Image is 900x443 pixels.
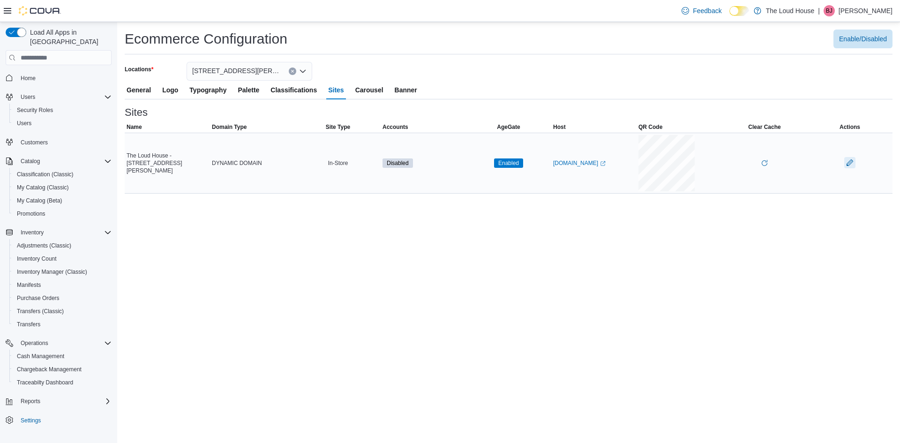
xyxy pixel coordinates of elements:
span: Cash Management [13,351,112,362]
span: Settings [21,417,41,424]
button: Manifests [9,278,115,292]
button: Home [2,71,115,84]
button: Users [9,117,115,130]
span: Reports [17,396,112,407]
span: Inventory Count [17,255,57,263]
span: Security Roles [13,105,112,116]
button: Security Roles [9,104,115,117]
span: AgeGate [497,123,520,131]
button: Catalog [17,156,44,167]
button: Users [17,91,39,103]
button: Enable/Disabled [833,30,892,48]
button: Cash Management [9,350,115,363]
a: Transfers [13,319,44,330]
span: Inventory Count [13,253,112,264]
p: The Loud House [766,5,815,16]
span: Reports [21,398,40,405]
span: QR Code [638,123,662,131]
a: Purchase Orders [13,293,63,304]
span: Classification (Classic) [13,169,112,180]
button: Inventory Count [9,252,115,265]
span: Settings [17,414,112,426]
button: Inventory [17,227,47,238]
button: Purchase Orders [9,292,115,305]
span: Disabled [382,158,413,168]
span: Carousel [355,81,383,99]
span: Logo [162,81,178,99]
span: Enable/Disabled [839,34,887,44]
span: General [127,81,151,99]
button: Customers [2,135,115,149]
span: Inventory Manager (Classic) [13,266,112,278]
span: Adjustments (Classic) [17,242,71,249]
a: Customers [17,137,52,148]
a: Adjustments (Classic) [13,240,75,251]
span: Enabled [498,159,519,167]
a: Classification (Classic) [13,169,77,180]
span: Operations [17,338,112,349]
span: My Catalog (Classic) [17,184,69,191]
span: Catalog [17,156,112,167]
a: Users [13,118,35,129]
button: Settings [2,413,115,427]
span: [STREET_ADDRESS][PERSON_NAME] [192,65,279,76]
a: Security Roles [13,105,57,116]
h3: Sites [125,107,148,118]
button: Adjustments (Classic) [9,239,115,252]
span: Catalog [21,158,40,165]
span: Name [127,123,142,131]
a: Home [17,73,39,84]
button: Traceabilty Dashboard [9,376,115,389]
a: Traceabilty Dashboard [13,377,77,388]
button: Reports [17,396,44,407]
span: Inventory [17,227,112,238]
span: Customers [17,136,112,148]
span: Transfers (Classic) [17,308,64,315]
span: Adjustments (Classic) [13,240,112,251]
button: Reports [2,395,115,408]
span: Accounts [382,123,408,131]
span: The Loud House - [STREET_ADDRESS][PERSON_NAME] [127,152,208,174]
span: Customers [21,139,48,146]
button: Inventory Manager (Classic) [9,265,115,278]
button: Classification (Classic) [9,168,115,181]
button: Transfers [9,318,115,331]
span: Inventory [21,229,44,236]
span: Traceabilty Dashboard [13,377,112,388]
button: Chargeback Management [9,363,115,376]
button: Users [2,90,115,104]
a: Feedback [678,1,725,20]
span: Users [17,120,31,127]
div: In-Store [295,158,381,169]
span: Disabled [387,159,409,167]
p: | [818,5,820,16]
input: Dark Mode [729,6,749,16]
span: Actions [840,123,860,131]
svg: External link [600,161,606,166]
span: Security Roles [17,106,53,114]
img: Cova [19,6,61,15]
span: Typography [189,81,226,99]
button: Promotions [9,207,115,220]
span: Traceabilty Dashboard [17,379,73,386]
button: Operations [2,337,115,350]
a: Cash Management [13,351,68,362]
a: My Catalog (Beta) [13,195,66,206]
a: Promotions [13,208,49,219]
span: Classifications [270,81,317,99]
h1: Ecommerce Configuration [125,30,287,48]
span: Banner [395,81,417,99]
span: My Catalog (Classic) [13,182,112,193]
a: [DOMAIN_NAME]External link [553,159,606,167]
span: Domain Type [212,123,247,131]
span: Inventory Manager (Classic) [17,268,87,276]
a: Inventory Manager (Classic) [13,266,91,278]
p: [PERSON_NAME] [839,5,892,16]
span: Host [553,123,566,131]
label: Locations [125,66,153,73]
button: My Catalog (Beta) [9,194,115,207]
span: Load All Apps in [GEOGRAPHIC_DATA] [26,28,112,46]
span: Transfers [13,319,112,330]
a: Manifests [13,279,45,291]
